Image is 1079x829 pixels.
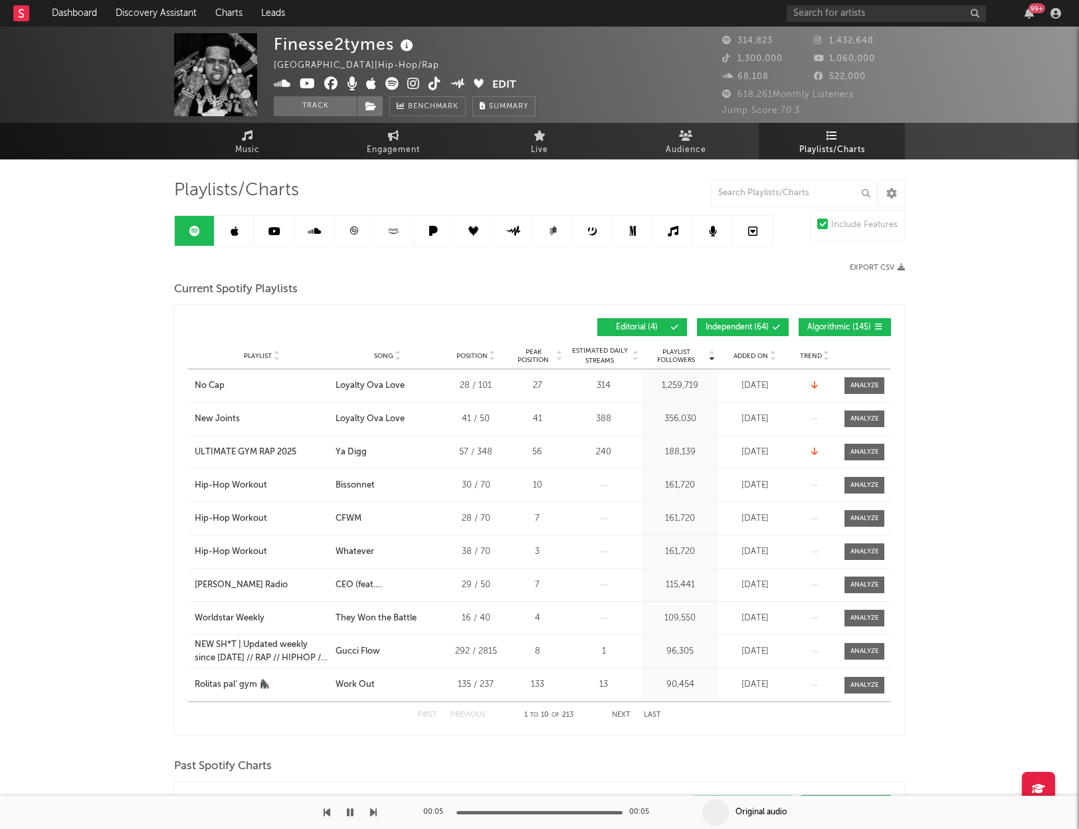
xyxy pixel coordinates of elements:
div: 240 [569,446,638,459]
div: [DATE] [722,612,788,625]
div: Work Out [336,678,375,691]
span: Benchmark [408,99,458,115]
button: Export CSV [850,264,905,272]
div: Loyalty Ova Love [336,413,405,426]
div: Finesse2tymes [274,33,417,55]
a: Playlists/Charts [759,123,905,159]
div: 28 / 101 [446,379,506,393]
div: 135 / 237 [446,678,506,691]
span: Independent ( 64 ) [706,323,769,331]
span: Past Spotify Charts [174,759,272,775]
span: to [530,712,538,718]
button: Last [644,711,661,719]
span: 314,823 [722,37,773,45]
a: Hip-Hop Workout [195,545,329,559]
a: [PERSON_NAME] Radio [195,579,329,592]
div: 161,720 [645,479,715,492]
div: [DATE] [722,479,788,492]
a: ULTIMATE GYM RAP 2025 [195,446,329,459]
span: Engagement [367,142,420,158]
div: 41 / 50 [446,413,506,426]
div: 7 [512,579,562,592]
div: 27 [512,379,562,393]
div: Include Features [831,217,898,233]
a: Live [466,123,613,159]
div: Whatever [336,545,374,559]
div: [DATE] [722,645,788,658]
span: Audience [666,142,706,158]
button: Track [274,96,357,116]
div: [DATE] [722,379,788,393]
div: 16 / 40 [446,612,506,625]
span: 68,108 [722,72,769,81]
div: Loyalty Ova Love [336,379,405,393]
div: 388 [569,413,638,426]
span: of [551,712,559,718]
div: 38 / 70 [446,545,506,559]
div: They Won the Battle [336,612,417,625]
div: Hip-Hop Workout [195,512,267,525]
div: 161,720 [645,545,715,559]
span: 522,000 [814,72,866,81]
div: 356,030 [645,413,715,426]
div: 161,720 [645,512,715,525]
div: CEO (feat. [PERSON_NAME]) [336,579,439,592]
span: Current Spotify Playlists [174,282,298,298]
div: 90,454 [645,678,715,691]
div: 13 [569,678,638,691]
div: 29 / 50 [446,579,506,592]
div: [DATE] [722,446,788,459]
div: [GEOGRAPHIC_DATA] | Hip-Hop/Rap [274,58,454,74]
div: [DATE] [722,512,788,525]
a: Hip-Hop Workout [195,512,329,525]
a: NEW SH*T | Updated weekly since [DATE] // RAP // HIPHOP // POPULAR // UPCOMING HITS [195,638,329,664]
div: New Joints [195,413,240,426]
a: Hip-Hop Workout [195,479,329,492]
div: 28 / 70 [446,512,506,525]
div: Hip-Hop Workout [195,545,267,559]
button: City Charts(211) [801,795,891,813]
div: 57 / 348 [446,446,506,459]
div: 292 / 2815 [446,645,506,658]
button: Next [612,711,631,719]
span: Editorial ( 4 ) [606,323,667,331]
div: Worldstar Weekly [195,612,264,625]
button: 99+ [1025,8,1034,19]
a: Rolitas pal’ gym 🦍 [195,678,329,691]
div: [DATE] [722,545,788,559]
div: [PERSON_NAME] Radio [195,579,288,592]
span: Music [235,142,260,158]
div: Ya Digg [336,446,367,459]
div: [DATE] [722,579,788,592]
div: 1 [569,645,638,658]
div: 1,259,719 [645,379,715,393]
a: Music [174,123,320,159]
button: First [418,711,437,719]
div: [DATE] [722,413,788,426]
span: Playlists/Charts [799,142,865,158]
div: Original audio [736,806,787,818]
div: Bissonnet [336,479,375,492]
div: 314 [569,379,638,393]
span: 1,060,000 [814,54,875,63]
div: No Cap [195,379,225,393]
a: No Cap [195,379,329,393]
span: 1,432,648 [814,37,874,45]
div: 10 [512,479,562,492]
div: 41 [512,413,562,426]
span: Live [531,142,548,158]
button: Summary [472,96,536,116]
span: Position [456,352,488,360]
span: Playlist [244,352,272,360]
div: Hip-Hop Workout [195,479,267,492]
span: Playlists/Charts [174,183,299,199]
div: 30 / 70 [446,479,506,492]
span: Algorithmic ( 145 ) [807,323,871,331]
div: [DATE] [722,678,788,691]
button: Edit [492,77,516,94]
a: New Joints [195,413,329,426]
button: Country Charts(0) [694,795,791,813]
span: Playlist Followers [645,348,707,364]
div: Rolitas pal’ gym 🦍 [195,678,270,691]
